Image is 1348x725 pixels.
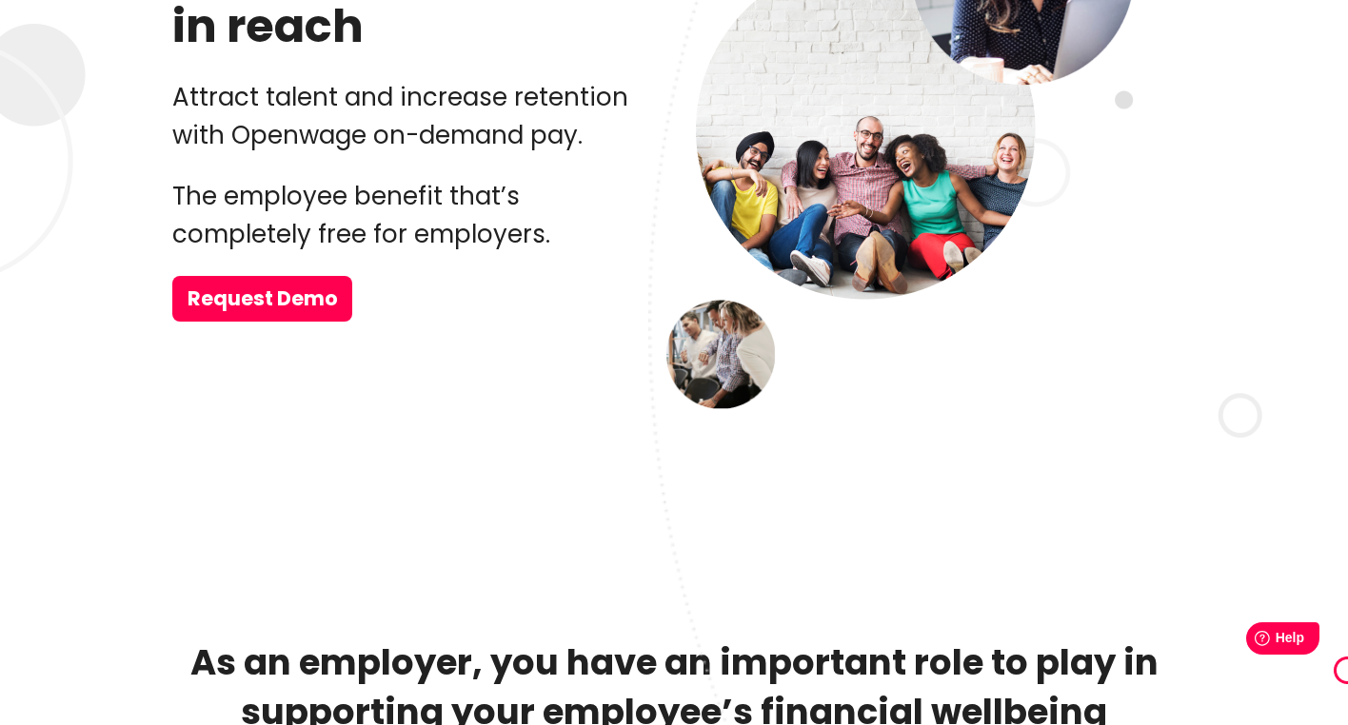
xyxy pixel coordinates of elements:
[1179,615,1327,668] iframe: Help widget launcher
[172,78,661,154] p: Attract talent and increase retention with Openwage on-demand pay.
[172,177,661,253] p: The employee benefit that’s completely free for employers.
[172,276,352,322] a: Request Demo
